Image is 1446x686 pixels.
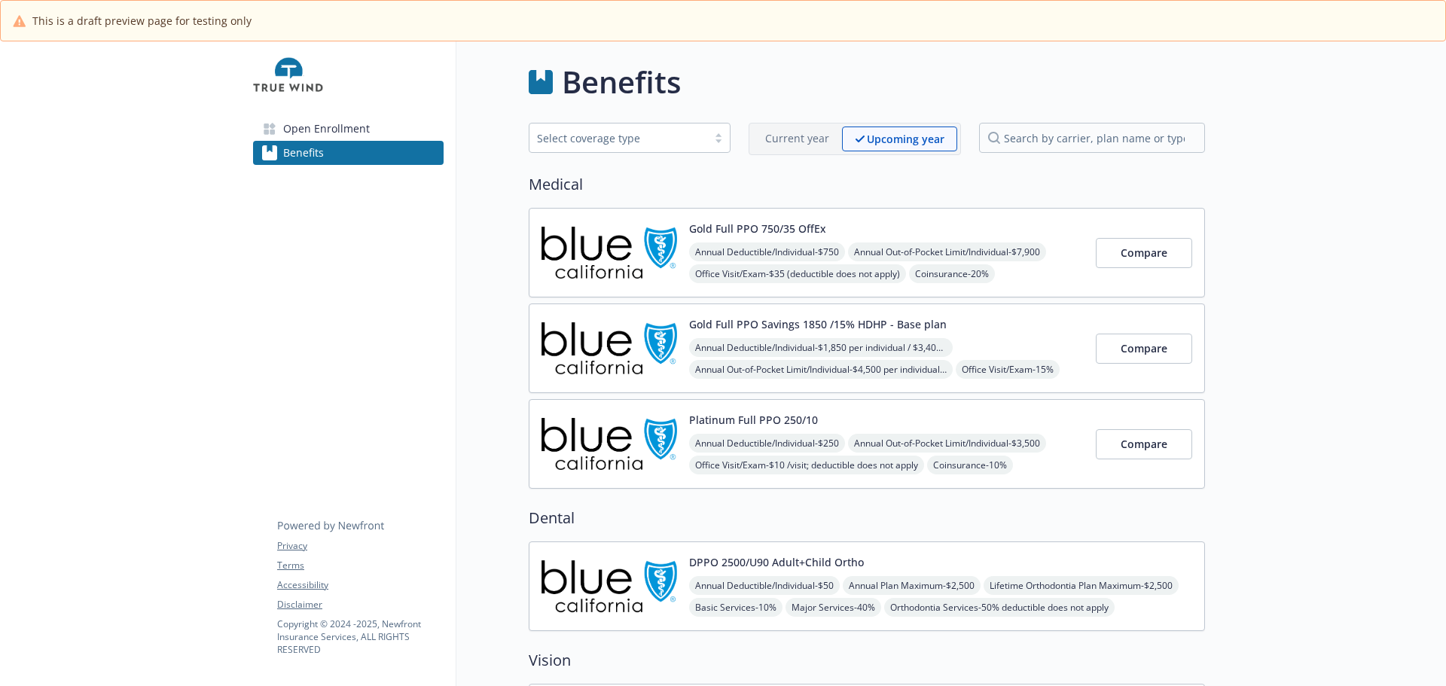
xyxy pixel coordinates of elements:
[529,507,1205,529] h2: Dental
[979,123,1205,153] input: search by carrier, plan name or type
[689,554,864,570] button: DPPO 2500/U90 Adult+Child Ortho
[32,13,252,29] span: This is a draft preview page for testing only
[541,316,677,380] img: Blue Shield of California carrier logo
[689,434,845,453] span: Annual Deductible/Individual - $250
[848,434,1046,453] span: Annual Out-of-Pocket Limit/Individual - $3,500
[277,617,443,656] p: Copyright © 2024 - 2025 , Newfront Insurance Services, ALL RIGHTS RESERVED
[765,130,829,146] p: Current year
[529,173,1205,196] h2: Medical
[689,221,826,236] button: Gold Full PPO 750/35 OffEx
[867,131,944,147] p: Upcoming year
[537,130,700,146] div: Select coverage type
[786,598,881,617] span: Major Services - 40%
[927,456,1013,474] span: Coinsurance - 10%
[752,127,842,151] span: Current year
[253,117,444,141] a: Open Enrollment
[689,576,840,595] span: Annual Deductible/Individual - $50
[909,264,995,283] span: Coinsurance - 20%
[541,221,677,285] img: Blue Shield of California carrier logo
[1096,238,1192,268] button: Compare
[689,338,953,357] span: Annual Deductible/Individual - $1,850 per individual / $3,400 per family member
[689,360,953,379] span: Annual Out-of-Pocket Limit/Individual - $4,500 per individual / $4,500 per family member
[689,264,906,283] span: Office Visit/Exam - $35 (deductible does not apply)
[541,554,677,618] img: Blue Shield of California carrier logo
[277,559,443,572] a: Terms
[283,141,324,165] span: Benefits
[529,649,1205,672] h2: Vision
[956,360,1060,379] span: Office Visit/Exam - 15%
[541,412,677,476] img: Blue Shield of California carrier logo
[253,141,444,165] a: Benefits
[1121,245,1167,260] span: Compare
[1096,334,1192,364] button: Compare
[689,598,782,617] span: Basic Services - 10%
[1121,437,1167,451] span: Compare
[689,412,818,428] button: Platinum Full PPO 250/10
[984,576,1179,595] span: Lifetime Orthodontia Plan Maximum - $2,500
[562,59,681,105] h1: Benefits
[283,117,370,141] span: Open Enrollment
[689,316,947,332] button: Gold Full PPO Savings 1850 /15% HDHP - Base plan
[843,576,981,595] span: Annual Plan Maximum - $2,500
[689,456,924,474] span: Office Visit/Exam - $10 /visit; deductible does not apply
[884,598,1115,617] span: Orthodontia Services - 50% deductible does not apply
[277,578,443,592] a: Accessibility
[689,242,845,261] span: Annual Deductible/Individual - $750
[1096,429,1192,459] button: Compare
[277,539,443,553] a: Privacy
[277,598,443,611] a: Disclaimer
[1121,341,1167,355] span: Compare
[848,242,1046,261] span: Annual Out-of-Pocket Limit/Individual - $7,900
